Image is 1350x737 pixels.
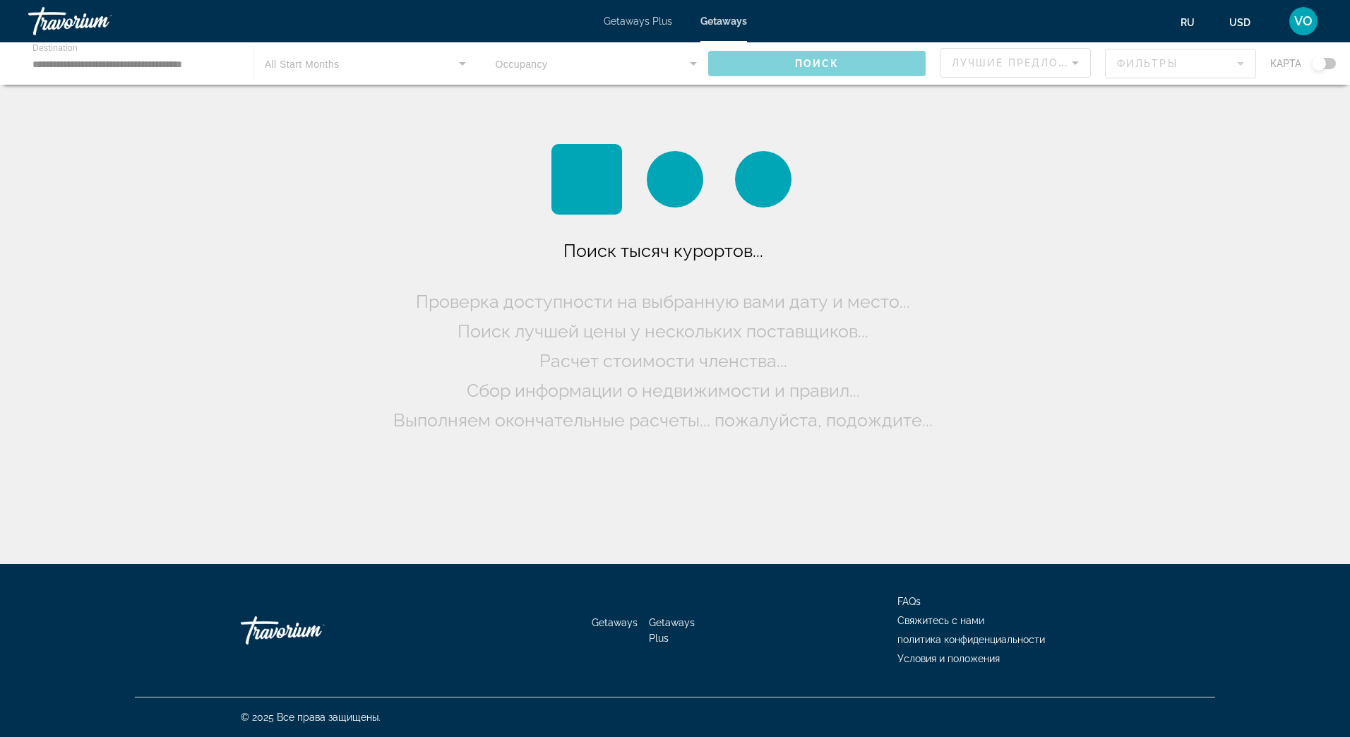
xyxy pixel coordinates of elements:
[649,617,695,644] a: Getaways Plus
[467,380,860,401] span: Сбор информации о недвижимости и правил...
[241,712,381,723] span: © 2025 Все права защищены.
[897,596,921,607] a: FAQs
[1294,14,1313,28] span: VO
[1229,17,1250,28] span: USD
[563,240,763,261] span: Поиск тысяч курортов...
[241,609,382,652] a: Travorium
[897,653,1000,664] a: Условия и положения
[592,617,638,628] a: Getaways
[1229,12,1264,32] button: Change currency
[28,3,169,40] a: Travorium
[1181,17,1195,28] span: ru
[1285,6,1322,36] button: User Menu
[1181,12,1208,32] button: Change language
[539,350,787,371] span: Расчет стоимости членства...
[416,291,910,312] span: Проверка доступности на выбранную вами дату и место...
[700,16,747,27] a: Getaways
[897,634,1045,645] a: политика конфиденциальности
[604,16,672,27] a: Getaways Plus
[393,409,933,431] span: Выполняем окончательные расчеты... пожалуйста, подождите...
[458,320,868,342] span: Поиск лучшей цены у нескольких поставщиков...
[897,615,984,626] a: Свяжитесь с нами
